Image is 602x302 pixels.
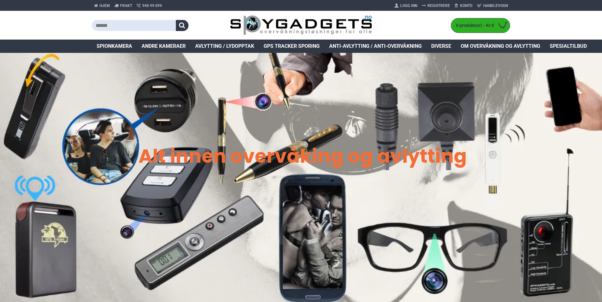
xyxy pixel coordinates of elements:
[400,3,417,9] span: Logg Inn
[460,3,472,9] span: Konto
[142,3,162,9] span: 940 99 099
[190,40,259,53] a: Avlytting / Lydopptak
[392,1,419,11] a: Logg Inn
[451,18,510,33] a: 0 produkt(er) - Kr 0
[452,1,475,11] a: Konto
[456,40,545,53] a: Om overvåkning og avlytting
[195,42,254,50] span: Avlytting / Lydopptak
[137,40,190,53] a: Andre kameraer
[475,1,510,11] a: Handlevogn
[550,42,587,50] span: Spesialtilbud
[92,40,137,53] a: Spionkamera
[483,3,508,9] span: Handlevogn
[426,40,456,53] a: Diverse
[97,42,132,50] span: Spionkamera
[142,42,186,50] span: Andre kameraer
[431,42,451,50] span: Diverse
[120,3,132,9] span: Frakt
[264,42,320,50] span: GPS Tracker Sporing
[324,40,426,53] a: Anti-avlytting / Anti-overvåkning
[230,15,372,36] img: SpyGadgets.no
[259,40,324,53] a: GPS Tracker Sporing
[329,42,422,50] span: Anti-avlytting / Anti-overvåkning
[419,1,452,11] a: Registrere
[99,3,110,9] span: Hjem
[451,22,496,29] span: 0 produkt(er) - Kr 0
[545,40,592,53] a: Spesialtilbud
[461,42,540,50] span: Om overvåkning og avlytting
[427,3,450,9] span: Registrere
